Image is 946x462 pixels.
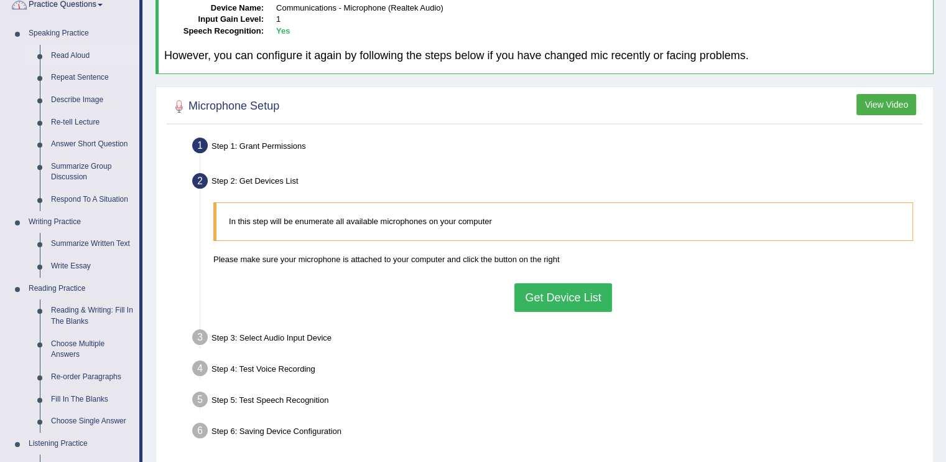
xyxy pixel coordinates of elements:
a: Reading & Writing: Fill In The Blanks [45,299,139,332]
a: Write Essay [45,255,139,278]
a: Respond To A Situation [45,189,139,211]
a: Listening Practice [23,433,139,455]
div: Step 1: Grant Permissions [187,134,927,161]
blockquote: In this step will be enumerate all available microphones on your computer [213,202,913,240]
a: Choose Multiple Answers [45,333,139,366]
button: View Video [856,94,916,115]
h4: However, you can configure it again by following the steps below if you have changed mic recently... [164,50,927,62]
a: Read Aloud [45,45,139,67]
a: Reading Practice [23,278,139,300]
div: Step 4: Test Voice Recording [187,357,927,384]
dd: 1 [276,14,927,26]
dd: Communications - Microphone (Realtek Audio) [276,2,927,14]
a: Repeat Sentence [45,67,139,89]
div: Step 5: Test Speech Recognition [187,388,927,415]
a: Fill In The Blanks [45,389,139,411]
a: Summarize Group Discussion [45,156,139,189]
div: Step 2: Get Devices List [187,169,927,197]
div: Step 3: Select Audio Input Device [187,326,927,353]
a: Re-order Paragraphs [45,366,139,389]
button: Get Device List [514,283,611,312]
b: Yes [276,26,290,35]
div: Step 6: Saving Device Configuration [187,419,927,446]
dt: Input Gain Level: [164,14,264,26]
a: Summarize Written Text [45,233,139,255]
a: Answer Short Question [45,133,139,156]
a: Choose Single Answer [45,410,139,433]
dt: Speech Recognition: [164,26,264,37]
a: Speaking Practice [23,22,139,45]
a: Writing Practice [23,211,139,233]
a: Re-tell Lecture [45,111,139,134]
a: Describe Image [45,89,139,111]
p: Please make sure your microphone is attached to your computer and click the button on the right [213,253,913,265]
h2: Microphone Setup [170,97,279,116]
dt: Device Name: [164,2,264,14]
